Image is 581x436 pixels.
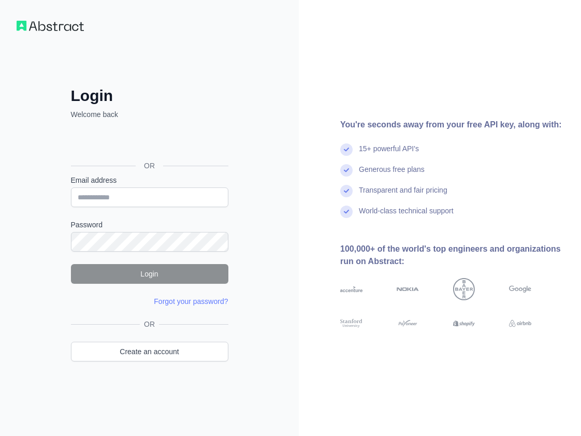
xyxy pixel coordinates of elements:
img: nokia [397,278,419,300]
div: You're seconds away from your free API key, along with: [340,119,564,131]
div: Transparent and fair pricing [359,185,447,206]
span: OR [140,319,159,329]
a: Create an account [71,342,228,361]
img: check mark [340,206,353,218]
div: 100,000+ of the world's top engineers and organizations run on Abstract: [340,243,564,268]
img: shopify [453,318,475,329]
img: check mark [340,143,353,156]
img: payoneer [397,318,419,329]
img: check mark [340,164,353,177]
img: google [509,278,531,300]
img: check mark [340,185,353,197]
img: Workflow [17,21,84,31]
a: Forgot your password? [154,297,228,306]
p: Welcome back [71,109,228,120]
label: Password [71,220,228,230]
button: Login [71,264,228,284]
div: 15+ powerful API's [359,143,419,164]
img: bayer [453,278,475,300]
iframe: Przycisk Zaloguj się przez Google [66,131,231,154]
h2: Login [71,86,228,105]
label: Email address [71,175,228,185]
div: Generous free plans [359,164,425,185]
img: accenture [340,278,362,300]
img: airbnb [509,318,531,329]
span: OR [136,161,163,171]
img: stanford university [340,318,362,329]
div: World-class technical support [359,206,454,226]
